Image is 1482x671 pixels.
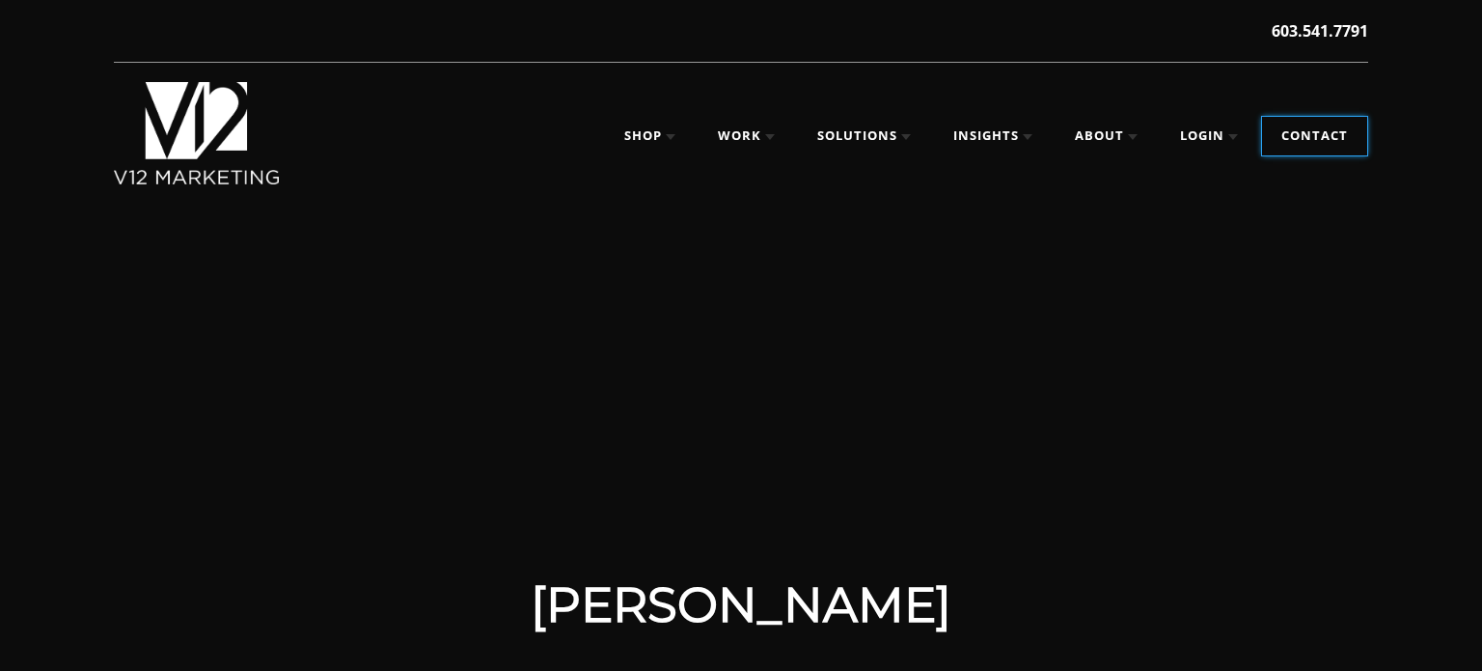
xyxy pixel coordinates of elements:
a: Insights [934,117,1052,155]
img: V12 MARKETING, Concord NH [114,82,279,184]
a: Contact [1262,117,1367,155]
a: Solutions [798,117,930,155]
a: Login [1161,117,1257,155]
a: About [1056,117,1157,155]
a: 603.541.7791 [1272,19,1368,42]
iframe: Chat Widget [1386,578,1482,671]
a: Shop [605,117,695,155]
a: Work [699,117,794,155]
h1: [PERSON_NAME] [355,576,1127,634]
